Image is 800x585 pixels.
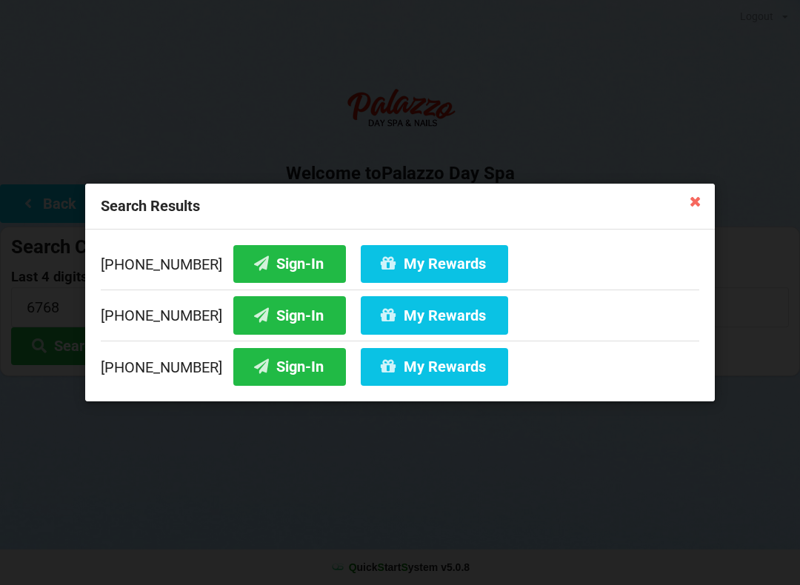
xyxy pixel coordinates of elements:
[361,296,508,334] button: My Rewards
[361,348,508,386] button: My Rewards
[101,341,699,386] div: [PHONE_NUMBER]
[233,245,346,283] button: Sign-In
[233,348,346,386] button: Sign-In
[361,245,508,283] button: My Rewards
[101,290,699,341] div: [PHONE_NUMBER]
[101,245,699,290] div: [PHONE_NUMBER]
[233,296,346,334] button: Sign-In
[85,184,715,230] div: Search Results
